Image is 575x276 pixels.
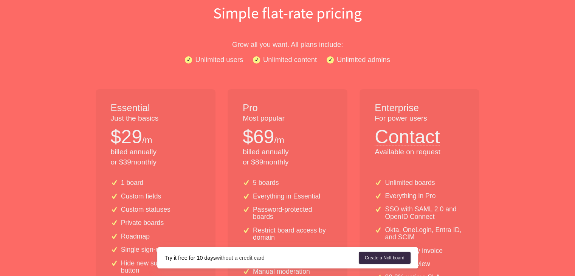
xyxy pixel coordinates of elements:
strong: Try it free for 10 days [165,255,216,261]
p: Unlimited content [263,54,317,65]
p: Unlimited boards [385,179,435,186]
p: Manual moderation [253,268,310,275]
p: SSO with SAML 2.0 and OpenID Connect [385,206,464,220]
p: 1 board [121,179,144,186]
p: Password-protected boards [253,206,332,221]
p: Unlimited admins [337,54,390,65]
p: /m [274,134,284,147]
p: Single sign-on (SSO) [121,246,183,253]
p: Okta, OneLogin, Entra ID, and SCIM [385,226,464,241]
p: Custom statuses [121,206,170,213]
p: For power users [375,113,464,124]
p: Grow all you want. All plans include: [46,39,530,50]
p: Just the basics [111,113,200,124]
p: $ 69 [243,124,274,150]
p: Roadmap [121,233,150,240]
h1: Essential [111,101,200,115]
p: Restrict board access by domain [253,227,332,242]
p: $ 29 [111,124,142,150]
p: Everything in Essential [253,193,320,200]
p: Everything in Pro [385,192,436,200]
p: billed annually or $ 89 monthly [243,147,332,167]
div: without a credit card [165,254,359,262]
button: Contact [375,124,440,146]
a: Create a Nolt board [359,252,411,264]
h1: Pro [243,101,332,115]
p: Available on request [375,147,464,157]
p: Private boards [121,219,164,226]
p: 5 boards [253,179,279,186]
p: billed annually or $ 39 monthly [111,147,200,167]
h1: Simple flat-rate pricing [46,2,530,24]
p: /m [142,134,152,147]
p: Most popular [243,113,332,124]
h1: Enterprise [375,101,464,115]
p: Unlimited users [195,54,243,65]
p: Custom fields [121,193,161,200]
